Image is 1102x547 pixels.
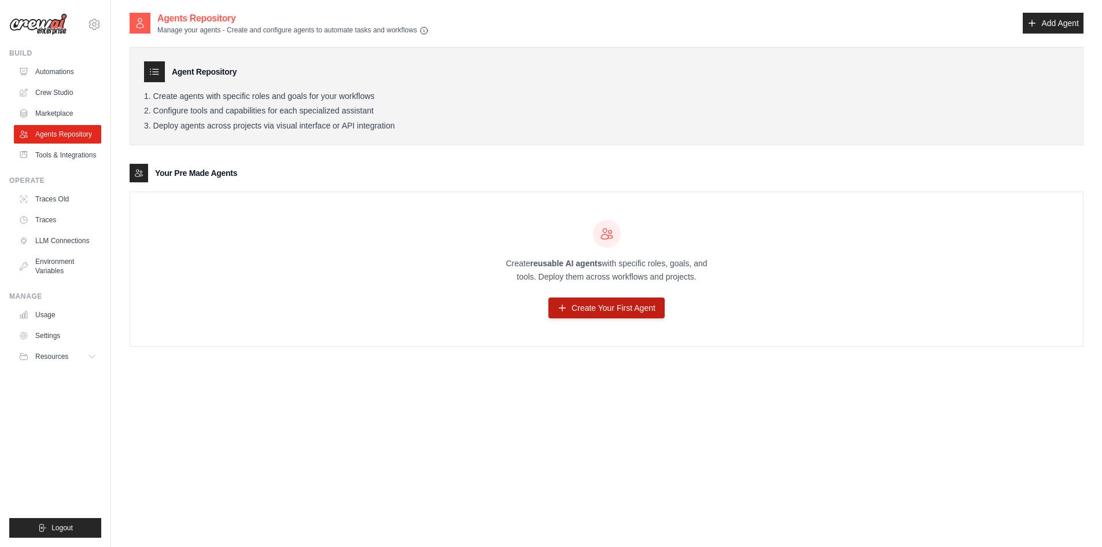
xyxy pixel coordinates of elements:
a: Usage [14,306,101,324]
a: Traces [14,211,101,229]
p: Create with specific roles, goals, and tools. Deploy them across workflows and projects. [496,257,718,284]
div: Operate [9,176,101,185]
h3: Agent Repository [172,66,237,78]
a: Add Agent [1023,13,1083,34]
p: Manage your agents - Create and configure agents to automate tasks and workflows [157,25,429,35]
a: Traces Old [14,190,101,208]
a: Agents Repository [14,125,101,144]
li: Deploy agents across projects via visual interface or API integration [144,121,1069,131]
img: Logo [9,13,67,35]
a: Tools & Integrations [14,146,101,164]
a: Environment Variables [14,252,101,280]
h2: Agents Repository [157,12,429,25]
a: Marketplace [14,104,101,123]
h3: Your Pre Made Agents [155,167,237,179]
button: Resources [14,347,101,366]
a: Automations [14,63,101,81]
li: Create agents with specific roles and goals for your workflows [144,91,1069,102]
a: Crew Studio [14,83,101,102]
li: Configure tools and capabilities for each specialized assistant [144,106,1069,116]
div: Build [9,49,101,58]
span: Resources [35,352,68,361]
a: Create Your First Agent [548,298,665,318]
div: Manage [9,292,101,301]
a: Settings [14,326,101,345]
strong: reusable AI agents [530,259,602,268]
button: Logout [9,518,101,538]
span: Logout [51,523,73,533]
a: LLM Connections [14,232,101,250]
